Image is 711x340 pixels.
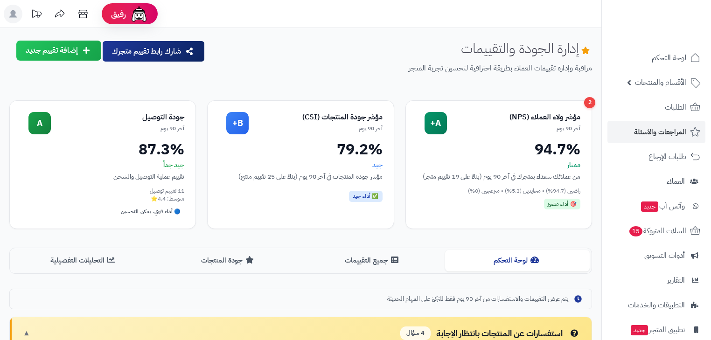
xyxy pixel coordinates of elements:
[417,160,580,170] div: ممتاز
[387,295,568,304] span: يتم عرض التقييمات والاستفسارات من آخر 90 يوم فقط للتركيز على المهام الحديثة
[447,125,580,132] div: آخر 90 يوم
[607,244,705,267] a: أدوات التسويق
[400,326,431,340] span: 4 سؤال
[21,142,184,157] div: 87.3%
[219,172,382,181] div: مؤشر جودة المنتجات في آخر 90 يوم (بناءً على 25 تقييم منتج)
[634,125,686,139] span: المراجعات والأسئلة
[445,250,590,271] button: لوحة التحكم
[249,125,382,132] div: آخر 90 يوم
[425,112,447,134] div: A+
[213,63,592,74] p: مراقبة وإدارة تقييمات العملاء بطريقة احترافية لتحسين تجربة المتجر
[226,112,249,134] div: B+
[16,41,101,61] button: إضافة تقييم جديد
[628,298,685,312] span: التطبيقات والخدمات
[417,142,580,157] div: 94.7%
[349,191,383,202] div: ✅ أداء جيد
[400,326,580,340] div: استفسارات عن المنتجات بانتظار الإجابة
[249,112,382,123] div: مؤشر جودة المنتجات (CSI)
[635,76,686,89] span: الأقسام والمنتجات
[130,5,148,23] img: ai-face.png
[628,224,686,237] span: السلات المتروكة
[544,199,580,210] div: 🎯 أداء متميز
[607,47,705,69] a: لوحة التحكم
[630,323,685,336] span: تطبيق المتجر
[117,206,184,217] div: 🔵 أداء قوي، يمكن التحسين
[631,325,648,335] span: جديد
[447,112,580,123] div: مؤشر ولاء العملاء (NPS)
[51,125,184,132] div: آخر 90 يوم
[21,160,184,170] div: جيد جداً
[607,195,705,217] a: وآتس آبجديد
[644,249,685,262] span: أدوات التسويق
[12,250,156,271] button: التحليلات التفصيلية
[301,250,446,271] button: جميع التقييمات
[219,160,382,170] div: جيد
[219,142,382,157] div: 79.2%
[111,8,126,20] span: رفيق
[640,200,685,213] span: وآتس آب
[461,41,592,56] h1: إدارة الجودة والتقييمات
[51,112,184,123] div: جودة التوصيل
[25,5,48,26] a: تحديثات المنصة
[607,146,705,168] a: طلبات الإرجاع
[23,328,30,339] span: ▼
[21,187,184,203] div: 11 تقييم توصيل متوسط: 4.4⭐
[652,51,686,64] span: لوحة التحكم
[156,250,301,271] button: جودة المنتجات
[607,96,705,118] a: الطلبات
[28,112,51,134] div: A
[641,201,658,212] span: جديد
[607,121,705,143] a: المراجعات والأسئلة
[103,41,204,62] button: شارك رابط تقييم متجرك
[584,97,595,108] div: 2
[667,175,685,188] span: العملاء
[21,172,184,181] div: تقييم عملية التوصيل والشحن
[607,170,705,193] a: العملاء
[607,269,705,291] a: التقارير
[607,220,705,242] a: السلات المتروكة15
[648,150,686,163] span: طلبات الإرجاع
[629,226,642,236] span: 15
[417,187,580,195] div: راضين (94.7%) • محايدين (5.3%) • منزعجين (0%)
[665,101,686,114] span: الطلبات
[607,294,705,316] a: التطبيقات والخدمات
[417,172,580,181] div: من عملائك سعداء بمتجرك في آخر 90 يوم (بناءً على 19 تقييم متجر)
[667,274,685,287] span: التقارير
